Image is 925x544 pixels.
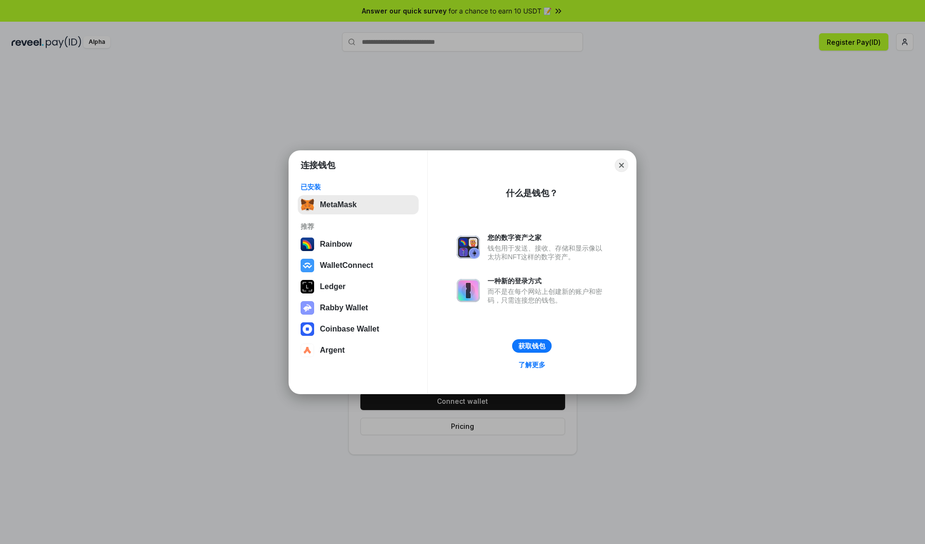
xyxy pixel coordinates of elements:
[457,236,480,259] img: svg+xml,%3Csvg%20xmlns%3D%22http%3A%2F%2Fwww.w3.org%2F2000%2Fsvg%22%20fill%3D%22none%22%20viewBox...
[320,325,379,333] div: Coinbase Wallet
[301,222,416,231] div: 推荐
[513,358,551,371] a: 了解更多
[518,360,545,369] div: 了解更多
[301,322,314,336] img: svg+xml,%3Csvg%20width%3D%2228%22%20height%3D%2228%22%20viewBox%3D%220%200%2028%2028%22%20fill%3D...
[320,261,373,270] div: WalletConnect
[298,319,419,339] button: Coinbase Wallet
[320,282,345,291] div: Ledger
[301,344,314,357] img: svg+xml,%3Csvg%20width%3D%2228%22%20height%3D%2228%22%20viewBox%3D%220%200%2028%2028%22%20fill%3D...
[298,235,419,254] button: Rainbow
[488,287,607,305] div: 而不是在每个网站上创建新的账户和密码，只需连接您的钱包。
[320,240,352,249] div: Rainbow
[298,256,419,275] button: WalletConnect
[488,277,607,285] div: 一种新的登录方式
[320,200,357,209] div: MetaMask
[488,233,607,242] div: 您的数字资产之家
[615,159,628,172] button: Close
[298,341,419,360] button: Argent
[301,183,416,191] div: 已安装
[488,244,607,261] div: 钱包用于发送、接收、存储和显示像以太坊和NFT这样的数字资产。
[506,187,558,199] div: 什么是钱包？
[518,342,545,350] div: 获取钱包
[301,259,314,272] img: svg+xml,%3Csvg%20width%3D%2228%22%20height%3D%2228%22%20viewBox%3D%220%200%2028%2028%22%20fill%3D...
[512,339,552,353] button: 获取钱包
[301,159,335,171] h1: 连接钱包
[320,304,368,312] div: Rabby Wallet
[298,298,419,318] button: Rabby Wallet
[298,195,419,214] button: MetaMask
[301,301,314,315] img: svg+xml,%3Csvg%20xmlns%3D%22http%3A%2F%2Fwww.w3.org%2F2000%2Fsvg%22%20fill%3D%22none%22%20viewBox...
[301,280,314,293] img: svg+xml,%3Csvg%20xmlns%3D%22http%3A%2F%2Fwww.w3.org%2F2000%2Fsvg%22%20width%3D%2228%22%20height%3...
[301,198,314,212] img: svg+xml,%3Csvg%20fill%3D%22none%22%20height%3D%2233%22%20viewBox%3D%220%200%2035%2033%22%20width%...
[298,277,419,296] button: Ledger
[457,279,480,302] img: svg+xml,%3Csvg%20xmlns%3D%22http%3A%2F%2Fwww.w3.org%2F2000%2Fsvg%22%20fill%3D%22none%22%20viewBox...
[301,238,314,251] img: svg+xml,%3Csvg%20width%3D%22120%22%20height%3D%22120%22%20viewBox%3D%220%200%20120%20120%22%20fil...
[320,346,345,355] div: Argent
